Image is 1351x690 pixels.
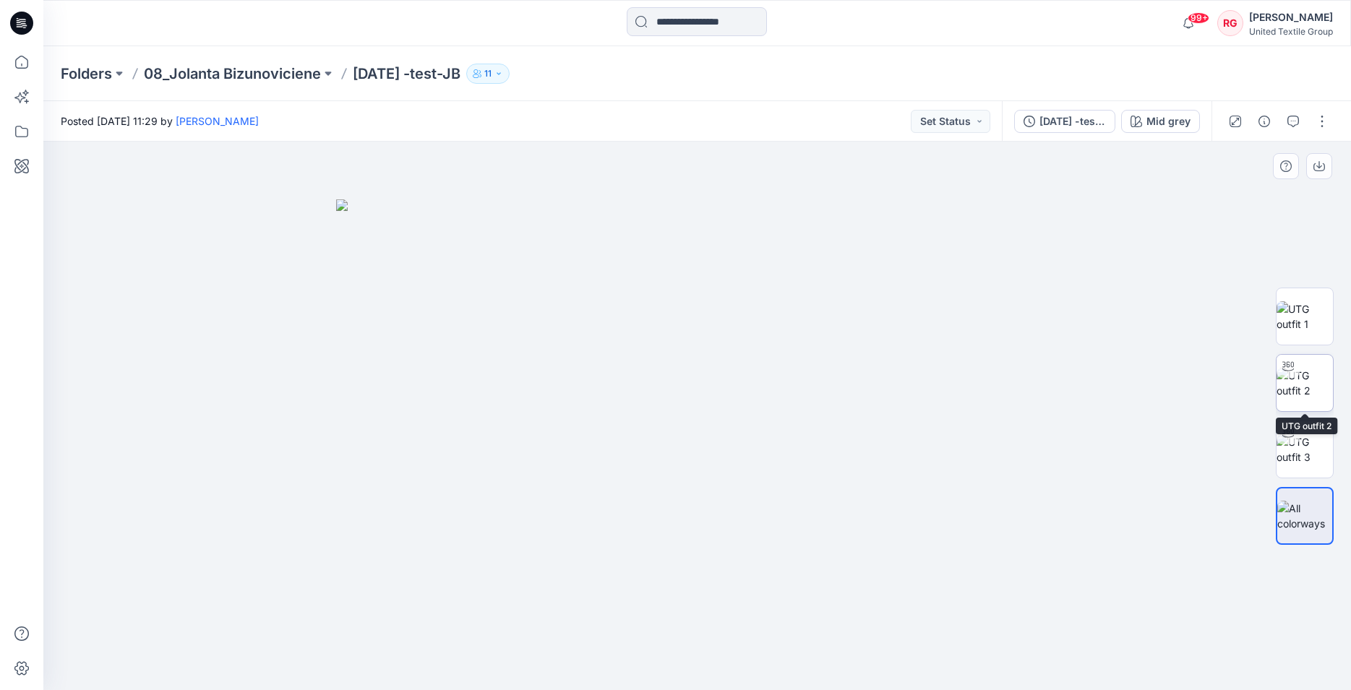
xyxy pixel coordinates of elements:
p: 11 [484,66,492,82]
button: [DATE] -test-JB [1014,110,1115,133]
button: 11 [466,64,510,84]
a: 08_Jolanta Bizunoviciene [144,64,321,84]
img: UTG outfit 2 [1277,368,1333,398]
div: United Textile Group [1249,26,1333,37]
a: Folders [61,64,112,84]
img: All colorways [1277,501,1332,531]
button: Details [1253,110,1276,133]
span: 99+ [1188,12,1209,24]
div: [PERSON_NAME] [1249,9,1333,26]
div: RG [1217,10,1243,36]
div: [DATE] -test-JB [1039,113,1106,129]
p: [DATE] -test-JB [353,64,460,84]
a: [PERSON_NAME] [176,115,259,127]
button: Mid grey [1121,110,1200,133]
img: UTG outfit 1 [1277,301,1333,332]
img: UTG outfit 3 [1277,434,1333,465]
div: Mid grey [1146,113,1191,129]
span: Posted [DATE] 11:29 by [61,113,259,129]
